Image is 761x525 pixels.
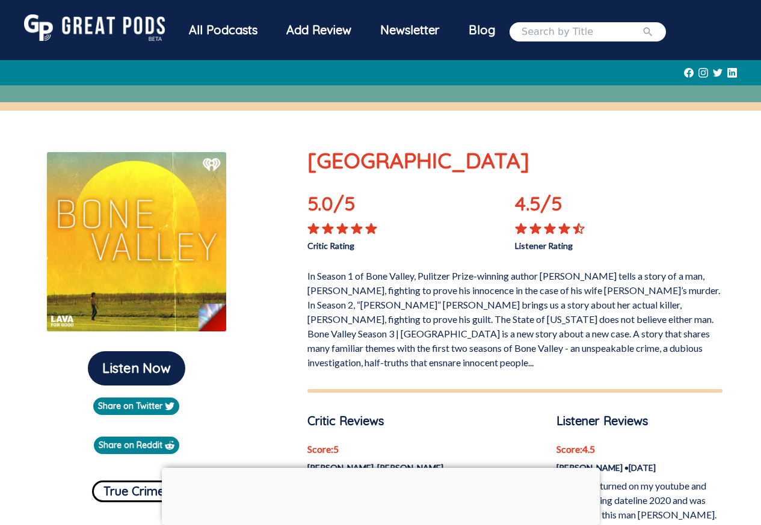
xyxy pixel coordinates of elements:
p: Listener Reviews [556,412,722,430]
p: [GEOGRAPHIC_DATA] [307,144,722,177]
p: [PERSON_NAME], [PERSON_NAME], [PERSON_NAME] & [PERSON_NAME] • Crime Writers On • [DATE] [307,461,473,499]
p: 5.0 /5 [307,189,390,223]
input: Search by Title [522,25,642,39]
button: Listen Now [88,351,185,385]
p: Listener Rating [515,235,722,252]
p: Critic Rating [307,235,515,252]
a: Share on Twitter [93,398,179,415]
a: Blog [454,14,510,46]
div: All Podcasts [174,14,272,46]
p: Score: 4.5 [556,442,722,456]
p: [PERSON_NAME] • [DATE] [556,461,722,474]
button: True Crime [92,480,176,502]
p: Critic Reviews [307,412,473,430]
div: Newsletter [366,14,454,46]
a: Share on Reddit [94,437,179,454]
a: True Crime [92,476,176,502]
a: Add Review [272,14,366,46]
p: In Season 1 of Bone Valley, Pulitzer Prize-winning author [PERSON_NAME] tells a story of a man, [... [307,264,722,370]
img: GreatPods [24,14,165,41]
p: 4.5 /5 [515,189,598,223]
p: Score: 5 [307,442,473,456]
img: Bone Valley [46,152,227,332]
a: Newsletter [366,14,454,49]
iframe: Advertisement [162,468,600,522]
a: All Podcasts [174,14,272,49]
